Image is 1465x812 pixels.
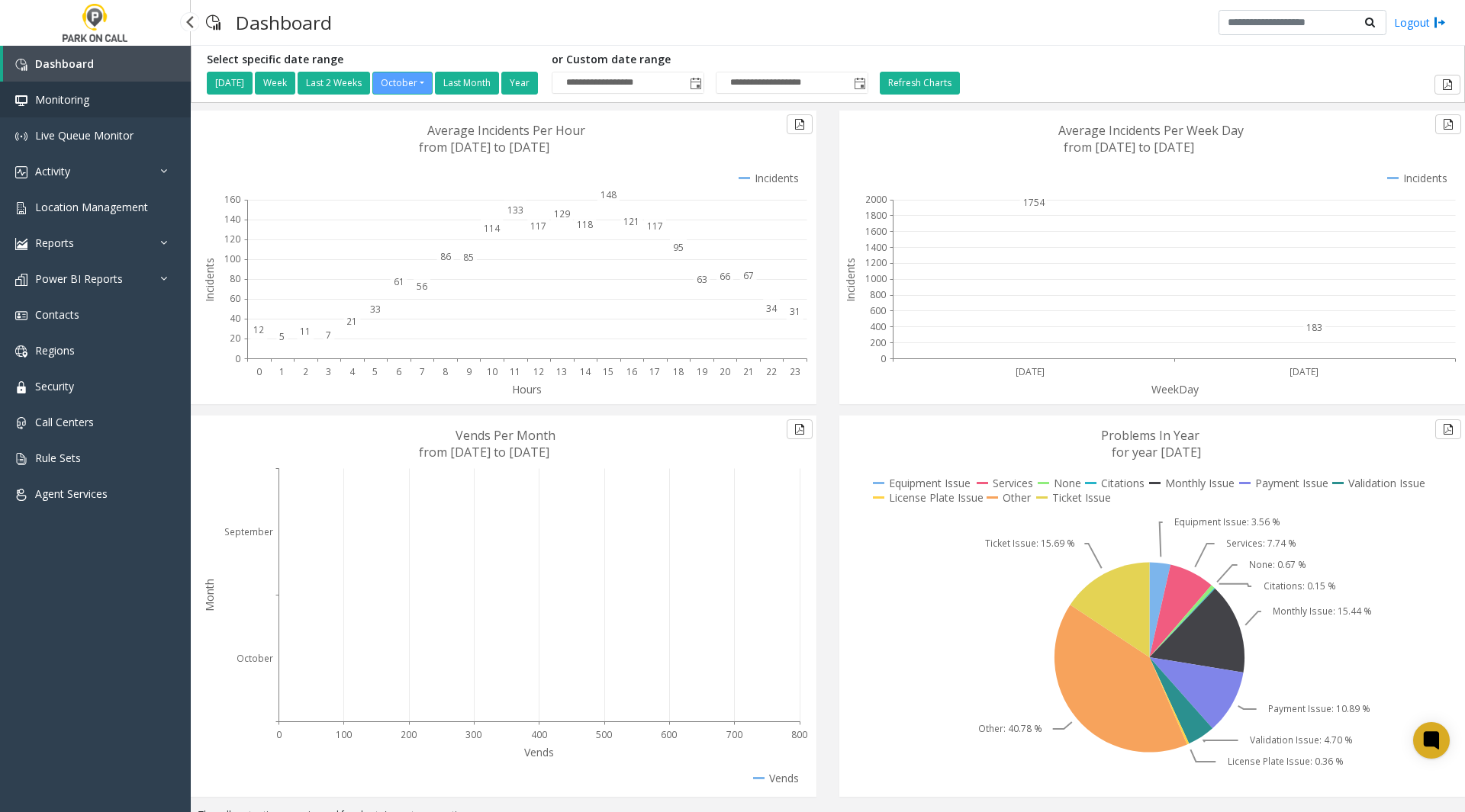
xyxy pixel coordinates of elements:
button: Week [255,72,295,95]
text: Average Incidents Per Hour [427,122,585,139]
button: Export to pdf [1434,75,1460,95]
text: 1754 [1023,196,1045,209]
img: pageIcon [206,4,221,41]
text: Citations: 0.15 % [1264,579,1336,592]
span: Call Centers [35,415,94,429]
text: 33 [370,303,381,316]
text: 118 [577,218,593,231]
span: Dashboard [35,56,94,71]
text: 7 [326,329,331,342]
text: Services: 7.74 % [1226,537,1296,550]
text: 148 [600,188,617,201]
text: 12 [253,323,264,336]
text: 5 [279,330,285,343]
text: 400 [870,320,886,333]
text: Average Incidents Per Week Day [1058,122,1244,139]
button: Last Month [435,72,499,95]
text: Vends [524,745,554,759]
button: Refresh Charts [880,72,960,95]
text: Incidents [843,258,858,302]
text: 121 [623,215,639,228]
span: Monitoring [35,92,89,107]
h5: Select specific date range [207,53,540,66]
button: October [372,72,433,95]
text: 1400 [865,241,887,254]
text: 800 [870,288,886,301]
span: Toggle popup [687,72,704,94]
img: 'icon' [15,417,27,429]
a: Logout [1394,14,1446,30]
span: Reports [35,236,74,250]
text: 95 [673,241,684,254]
text: Vends Per Month [456,427,555,444]
img: 'icon' [15,59,27,71]
button: Last 2 Weeks [298,72,370,95]
text: 80 [230,272,240,285]
text: 66 [720,270,730,283]
button: [DATE] [207,72,253,95]
text: 13 [556,365,567,378]
span: Location Management [35,200,148,214]
img: 'icon' [15,130,27,143]
text: Ticket Issue: 15.69 % [985,537,1075,550]
img: 'icon' [15,381,27,393]
text: [DATE] [1016,365,1045,378]
text: Equipment Issue: 3.56 % [1174,515,1280,528]
text: 0 [256,365,262,378]
text: 10 [487,365,497,378]
img: 'icon' [15,274,27,286]
text: 1600 [865,225,887,238]
text: 18 [673,365,684,378]
text: 117 [530,220,546,233]
text: 11 [510,365,520,378]
text: 23 [790,365,800,378]
text: 100 [224,252,240,265]
img: 'icon' [15,345,27,358]
span: Contacts [35,307,79,322]
text: Incidents [202,258,217,302]
text: Validation Issue: 4.70 % [1250,733,1353,746]
span: Power BI Reports [35,271,123,286]
text: None: 0.67 % [1249,558,1306,571]
text: 60 [230,292,240,305]
img: logout [1434,14,1446,30]
text: 61 [394,275,404,288]
a: Dashboard [3,46,191,82]
text: 2000 [865,193,887,206]
text: 600 [870,304,886,317]
text: Other: 40.78 % [978,722,1042,735]
text: for year [DATE] [1112,444,1201,461]
text: October [237,652,273,665]
text: 200 [401,728,417,741]
text: 56 [417,280,427,293]
text: 22 [766,365,777,378]
span: Agent Services [35,486,108,501]
text: Problems In Year [1101,427,1199,444]
text: 114 [484,222,501,235]
span: Toggle popup [851,72,868,94]
text: 160 [224,193,240,206]
text: 8 [443,365,448,378]
h5: or Custom date range [552,53,868,66]
img: 'icon' [15,453,27,465]
img: 'icon' [15,238,27,250]
text: 700 [726,728,742,741]
text: 19 [697,365,707,378]
text: 20 [230,332,240,345]
text: 9 [466,365,472,378]
button: Export to pdf [1435,114,1461,134]
text: 12 [533,365,544,378]
text: 3 [326,365,331,378]
text: 5 [372,365,378,378]
img: 'icon' [15,166,27,178]
text: 63 [697,273,707,286]
text: 4 [349,365,356,378]
span: Activity [35,164,70,178]
text: from [DATE] to [DATE] [419,444,549,461]
text: 183 [1306,321,1322,334]
text: 67 [743,269,754,282]
text: 400 [531,728,547,741]
span: Live Queue Monitor [35,128,134,143]
text: 1800 [865,209,887,222]
img: 'icon' [15,489,27,501]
